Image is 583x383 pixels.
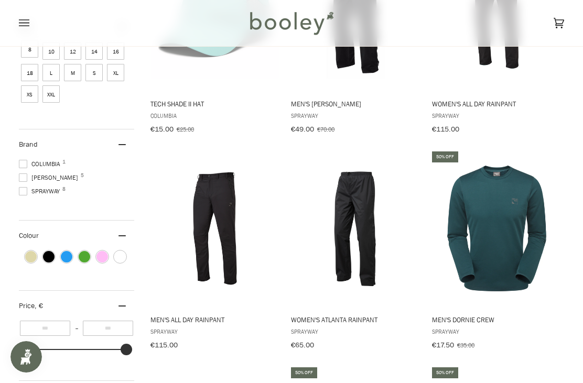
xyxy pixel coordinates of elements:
[61,251,72,262] span: Colour: Blue
[432,99,562,108] span: Women's All Day Rainpant
[150,315,280,325] span: Men's All Day Rainpant
[432,341,454,351] span: €17.50
[35,301,43,311] span: , €
[149,150,282,354] a: Men's All Day Rainpant
[64,64,81,81] span: Size: M
[430,162,563,295] img: Sprayway Men's Dornie Crew Marine Blue - Booley Galway
[43,251,55,262] span: Colour: Black
[19,231,47,240] span: Colour
[432,368,458,379] div: 50% off
[20,321,70,336] input: Minimum value
[107,64,124,81] span: Size: XL
[62,187,66,192] span: 8
[62,159,66,165] span: 1
[289,162,422,295] img: Sprayway Women's Atlanta Rainpant Black - Booley Galway
[177,125,194,134] span: €25.00
[25,251,37,262] span: Colour: Beige
[291,124,314,134] span: €49.00
[291,341,314,351] span: €65.00
[291,111,420,120] span: Sprayway
[42,64,60,81] span: Size: L
[21,85,38,103] span: Size: XS
[150,111,280,120] span: Columbia
[19,187,63,196] span: Sprayway
[10,341,42,373] iframe: Button to open loyalty program pop-up
[291,368,317,379] div: 50% off
[150,341,178,351] span: €115.00
[291,327,420,336] span: Sprayway
[114,251,126,262] span: Colour: White
[21,64,38,81] span: Size: 18
[21,40,38,58] span: Size: 8
[317,125,334,134] span: €70.00
[432,124,459,134] span: €115.00
[19,301,43,311] span: Price
[150,124,174,134] span: €15.00
[70,324,83,333] span: –
[432,111,562,120] span: Sprayway
[83,321,133,336] input: Maximum value
[85,42,103,60] span: Size: 14
[85,64,103,81] span: Size: S
[291,99,420,108] span: Men's [PERSON_NAME]
[432,315,562,325] span: Men's Dornie Crew
[64,42,81,60] span: Size: 12
[457,341,474,350] span: €35.00
[42,42,60,60] span: Size: 10
[79,251,90,262] span: Colour: Green
[150,327,280,336] span: Sprayway
[19,173,81,182] span: [PERSON_NAME]
[150,99,280,108] span: Tech Shade II Hat
[81,173,84,178] span: 5
[19,159,63,169] span: Columbia
[42,85,60,103] span: Size: XXL
[291,315,420,325] span: Women's Atlanta Rainpant
[430,150,563,354] a: Men's Dornie Crew
[19,139,38,149] span: Brand
[107,42,124,60] span: Size: 16
[432,152,458,163] div: 50% off
[149,162,282,295] img: Sprayway Men's All Day Rainpant Black - Booley Galway
[245,8,337,38] img: Booley
[96,251,108,262] span: Colour: Pink
[432,327,562,336] span: Sprayway
[289,150,422,354] a: Women's Atlanta Rainpant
